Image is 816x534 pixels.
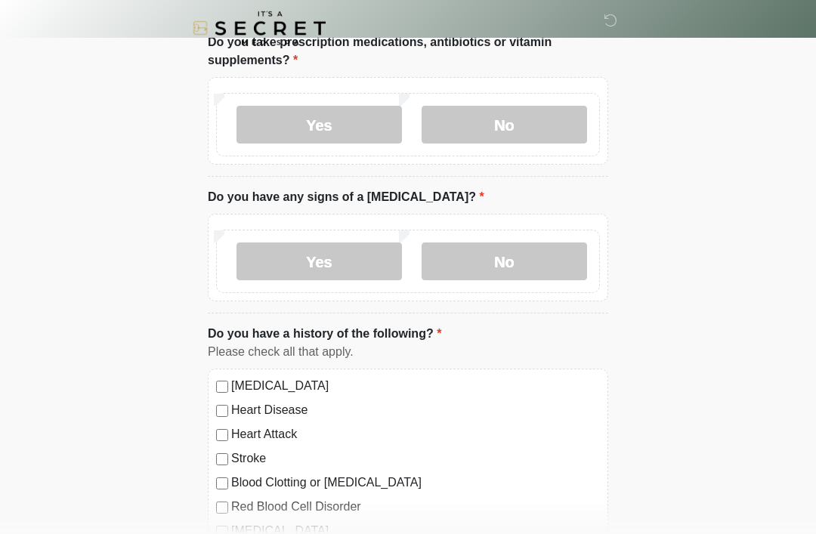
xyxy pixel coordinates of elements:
label: Heart Disease [231,402,600,420]
input: Stroke [216,454,228,466]
img: It's A Secret Med Spa Logo [193,11,326,45]
label: Red Blood Cell Disorder [231,499,600,517]
label: Stroke [231,450,600,468]
label: No [422,243,587,281]
input: [MEDICAL_DATA] [216,381,228,394]
input: Red Blood Cell Disorder [216,502,228,514]
label: Blood Clotting or [MEDICAL_DATA] [231,474,600,492]
label: Yes [236,243,402,281]
label: Yes [236,106,402,144]
input: Heart Disease [216,406,228,418]
label: Do you have a history of the following? [208,326,441,344]
div: Please check all that apply. [208,344,608,362]
label: Do you have any signs of a [MEDICAL_DATA]? [208,189,484,207]
label: No [422,106,587,144]
input: Blood Clotting or [MEDICAL_DATA] [216,478,228,490]
label: [MEDICAL_DATA] [231,378,600,396]
input: Heart Attack [216,430,228,442]
label: Heart Attack [231,426,600,444]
